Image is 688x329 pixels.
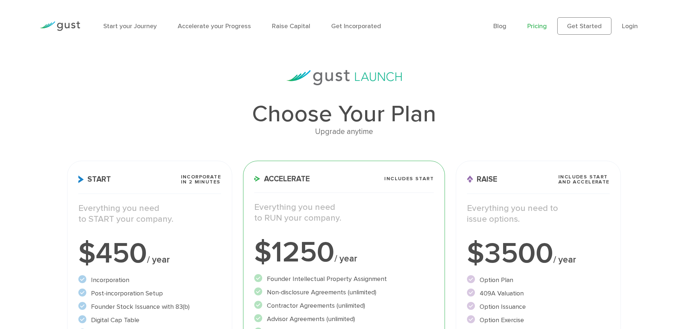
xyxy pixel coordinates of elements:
[78,203,221,225] p: Everything you need to START your company.
[558,174,610,185] span: Includes START and ACCELERATE
[467,239,610,268] div: $3500
[527,22,547,30] a: Pricing
[467,176,473,183] img: Raise Icon
[78,315,221,325] li: Digital Cap Table
[334,253,357,264] span: / year
[254,287,434,297] li: Non-disclosure Agreements (unlimited)
[467,302,610,312] li: Option Issuance
[467,176,497,183] span: Raise
[467,315,610,325] li: Option Exercise
[40,21,80,31] img: Gust Logo
[67,126,620,138] div: Upgrade anytime
[622,22,638,30] a: Login
[553,254,576,265] span: / year
[147,254,170,265] span: / year
[78,239,221,268] div: $450
[286,70,402,85] img: gust-launch-logos.svg
[78,289,221,298] li: Post-incorporation Setup
[467,203,610,225] p: Everything you need to issue options.
[103,22,157,30] a: Start your Journey
[181,174,221,185] span: Incorporate in 2 Minutes
[557,17,611,35] a: Get Started
[254,176,260,182] img: Accelerate Icon
[493,22,506,30] a: Blog
[78,275,221,285] li: Incorporation
[272,22,310,30] a: Raise Capital
[67,103,620,126] h1: Choose Your Plan
[78,176,111,183] span: Start
[78,302,221,312] li: Founder Stock Issuance with 83(b)
[467,275,610,285] li: Option Plan
[254,175,310,183] span: Accelerate
[254,314,434,324] li: Advisor Agreements (unlimited)
[331,22,381,30] a: Get Incorporated
[178,22,251,30] a: Accelerate your Progress
[384,176,434,181] span: Includes START
[254,202,434,224] p: Everything you need to RUN your company.
[254,274,434,284] li: Founder Intellectual Property Assignment
[467,289,610,298] li: 409A Valuation
[254,301,434,311] li: Contractor Agreements (unlimited)
[254,238,434,267] div: $1250
[78,176,84,183] img: Start Icon X2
